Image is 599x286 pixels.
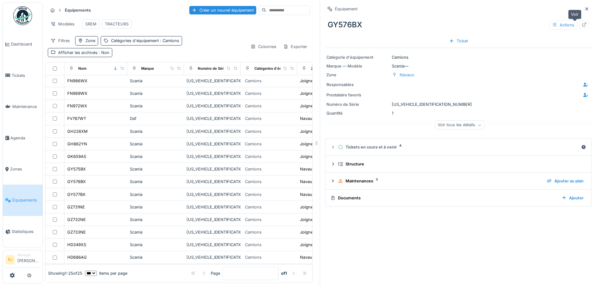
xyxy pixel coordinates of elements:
div: Zone [86,38,95,44]
div: Camions [245,90,262,96]
summary: DocumentsAjouter [328,192,589,204]
div: FN966WX [67,78,87,84]
div: Navaux [300,254,314,260]
a: BJ Manager[PERSON_NAME] [5,253,40,268]
div: Voir tous les détails [435,121,484,130]
div: GZ732NE [67,217,86,223]
div: Camions [245,103,262,109]
li: [PERSON_NAME] [17,253,40,266]
div: [US_VEHICLE_IDENTIFICATION_NUMBER] [186,166,238,172]
div: Numéro de Série [198,66,227,71]
div: Zone [311,66,320,71]
div: Scania [130,141,181,147]
div: Camions [245,78,262,84]
strong: of 1 [281,270,287,276]
div: Catégories d'équipement [254,66,298,71]
div: Navaux [300,192,314,197]
a: Agenda [3,122,42,153]
div: [US_VEHICLE_IDENTIFICATION_NUMBER] [186,229,238,235]
div: Catégorie d'équipement [326,54,389,60]
div: Joigneaux [300,242,320,248]
div: TRACTEURS [105,21,129,27]
div: [US_VEHICLE_IDENTIFICATION_NUMBER] [326,101,590,107]
div: [US_VEHICLE_IDENTIFICATION_NUMBER] [186,141,238,147]
div: [US_VEHICLE_IDENTIFICATION_NUMBER] [186,242,238,248]
div: [US_VEHICLE_IDENTIFICATION_NUMBER] [186,217,238,223]
a: Tickets [3,60,42,91]
div: Scania [130,217,181,223]
div: Scania [130,254,181,260]
div: Maintenances [338,178,542,184]
div: Camions [245,204,262,210]
div: Scania [130,154,181,159]
span: Dashboard [11,41,40,47]
div: GK659AS [67,154,86,159]
div: Prestataire favoris [326,92,377,98]
div: Numéro de Série [326,101,389,107]
div: Scania [130,204,181,210]
div: GY576BX [67,179,86,185]
div: Joigneaux [300,78,320,84]
div: Marque — Modèle [326,63,389,69]
div: Exporter [280,42,310,51]
div: items per page [85,270,127,276]
div: Scania [130,103,181,109]
span: : Non [97,50,109,55]
div: GY577BX [67,192,86,197]
a: Statistiques [3,216,42,247]
div: Équipement [335,6,358,12]
div: [US_VEHICLE_IDENTIFICATION_NUMBER] [186,78,238,84]
div: Ticket [446,37,470,45]
div: Manager [17,253,40,257]
a: Zones [3,154,42,185]
div: Scania [130,192,181,197]
div: Joigneaux [300,229,320,235]
div: Structure [338,161,584,167]
div: Camions [245,192,262,197]
div: GH226XM [67,128,88,134]
div: HD686AG [67,254,87,260]
div: Afficher les archivés [58,50,109,56]
div: Joigneaux [300,128,320,134]
div: Navaux [400,72,414,78]
span: Équipements [12,197,40,203]
div: Joigneaux [300,103,320,109]
summary: Maintenances3Ajouter au plan [328,175,589,187]
div: Zone [326,72,389,78]
div: Camions [245,217,262,223]
div: [US_VEHICLE_IDENTIFICATION_NUMBER] [186,116,238,121]
span: Tickets [12,73,40,78]
div: Scania [130,128,181,134]
div: Navaux [300,179,314,185]
div: [US_VEHICLE_IDENTIFICATION_NUMBER] [186,192,238,197]
div: Quantité [326,110,389,116]
div: Camions [245,179,262,185]
span: : Camions [159,38,179,43]
div: Camions [245,229,262,235]
div: Scania [130,166,181,172]
a: Dashboard [3,29,42,60]
div: Camions [245,141,262,147]
div: [US_VEHICLE_IDENTIFICATION_NUMBER] [186,128,238,134]
div: Joigneaux [300,141,320,147]
div: Camions [245,166,262,172]
div: Ajouter au plan [544,177,586,185]
img: Badge_color-CXgf-gQk.svg [13,6,32,25]
div: Camions [326,54,590,60]
div: [US_VEHICLE_IDENTIFICATION_NUMBER] [186,103,238,109]
a: Équipements [3,185,42,216]
div: Catégories d'équipement [111,38,179,44]
div: Voir [568,10,581,19]
summary: Tickets en cours et à venir4 [328,141,589,153]
div: [US_VEHICLE_IDENTIFICATION_NUMBER] [186,154,238,159]
div: GY575BX [67,166,86,172]
div: Daf [130,116,181,121]
div: SREM [85,21,97,27]
div: 1 [326,110,590,116]
div: Navaux [300,166,314,172]
div: Modèles [48,19,77,29]
div: GH862YN [67,141,87,147]
div: Camions [245,128,262,134]
span: Agenda [10,135,40,141]
div: GY576BX [325,17,591,33]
